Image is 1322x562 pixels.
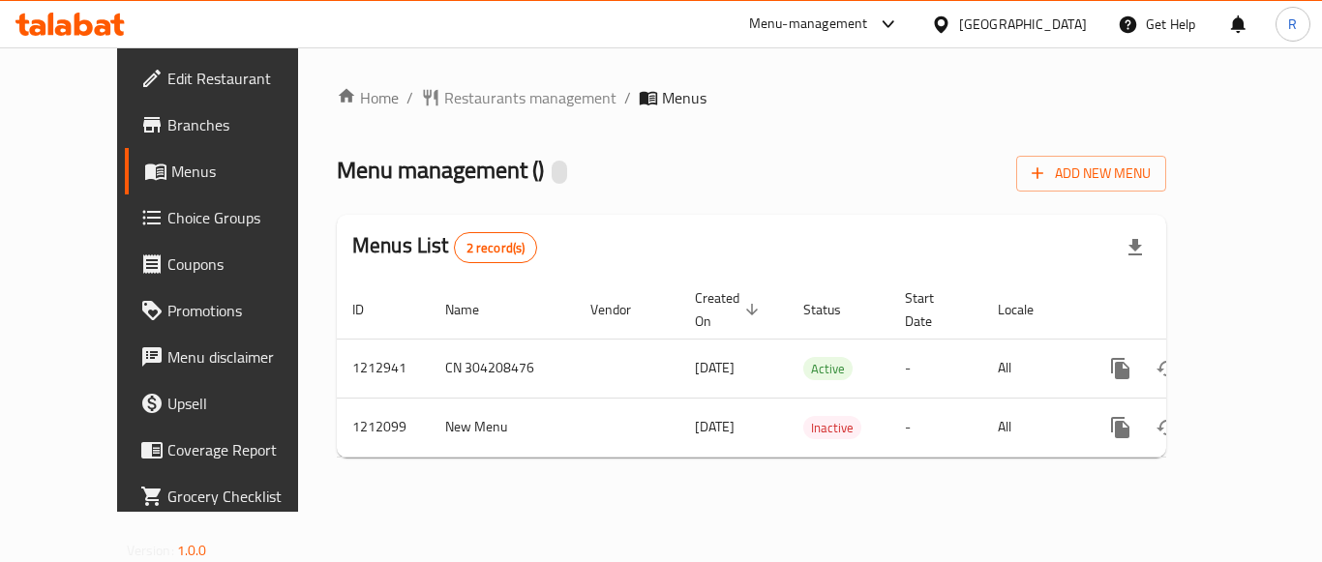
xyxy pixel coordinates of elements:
span: Created On [695,286,765,333]
span: 2 record(s) [455,239,537,257]
div: Inactive [803,416,861,439]
table: enhanced table [337,281,1299,458]
td: - [889,339,982,398]
td: New Menu [430,398,575,457]
span: Edit Restaurant [167,67,322,90]
a: Menu disclaimer [125,334,338,380]
span: Locale [998,298,1059,321]
span: Choice Groups [167,206,322,229]
a: Coverage Report [125,427,338,473]
div: [GEOGRAPHIC_DATA] [959,14,1087,35]
a: Promotions [125,287,338,334]
span: Start Date [905,286,959,333]
button: more [1097,345,1144,392]
span: ID [352,298,389,321]
span: Branches [167,113,322,136]
nav: breadcrumb [337,86,1166,109]
div: Total records count [454,232,538,263]
button: more [1097,404,1144,451]
span: Coverage Report [167,438,322,461]
span: Coupons [167,252,322,276]
button: Change Status [1144,404,1190,451]
span: Menus [171,160,322,183]
span: Menus [662,86,706,109]
span: Vendor [590,298,656,321]
span: [DATE] [695,414,735,439]
span: Menu management ( ) [337,148,544,192]
div: Active [803,357,853,380]
a: Coupons [125,241,338,287]
span: Status [803,298,866,321]
a: Grocery Checklist [125,473,338,519]
span: Add New Menu [1032,162,1151,186]
a: Restaurants management [421,86,616,109]
button: Add New Menu [1016,156,1166,192]
a: Home [337,86,399,109]
span: Upsell [167,392,322,415]
a: Choice Groups [125,194,338,241]
div: Export file [1112,224,1158,271]
td: All [982,398,1082,457]
span: Inactive [803,417,861,439]
a: Branches [125,102,338,148]
button: Change Status [1144,345,1190,392]
a: Upsell [125,380,338,427]
span: Restaurants management [444,86,616,109]
td: - [889,398,982,457]
span: Name [445,298,504,321]
th: Actions [1082,281,1299,340]
span: Promotions [167,299,322,322]
a: Edit Restaurant [125,55,338,102]
span: [DATE] [695,355,735,380]
span: Active [803,358,853,380]
div: Menu-management [749,13,868,36]
h2: Menus List [352,231,537,263]
td: 1212941 [337,339,430,398]
td: 1212099 [337,398,430,457]
td: CN 304208476 [430,339,575,398]
td: All [982,339,1082,398]
span: Menu disclaimer [167,345,322,369]
li: / [624,86,631,109]
a: Menus [125,148,338,194]
span: R [1288,14,1297,35]
span: Grocery Checklist [167,485,322,508]
li: / [406,86,413,109]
